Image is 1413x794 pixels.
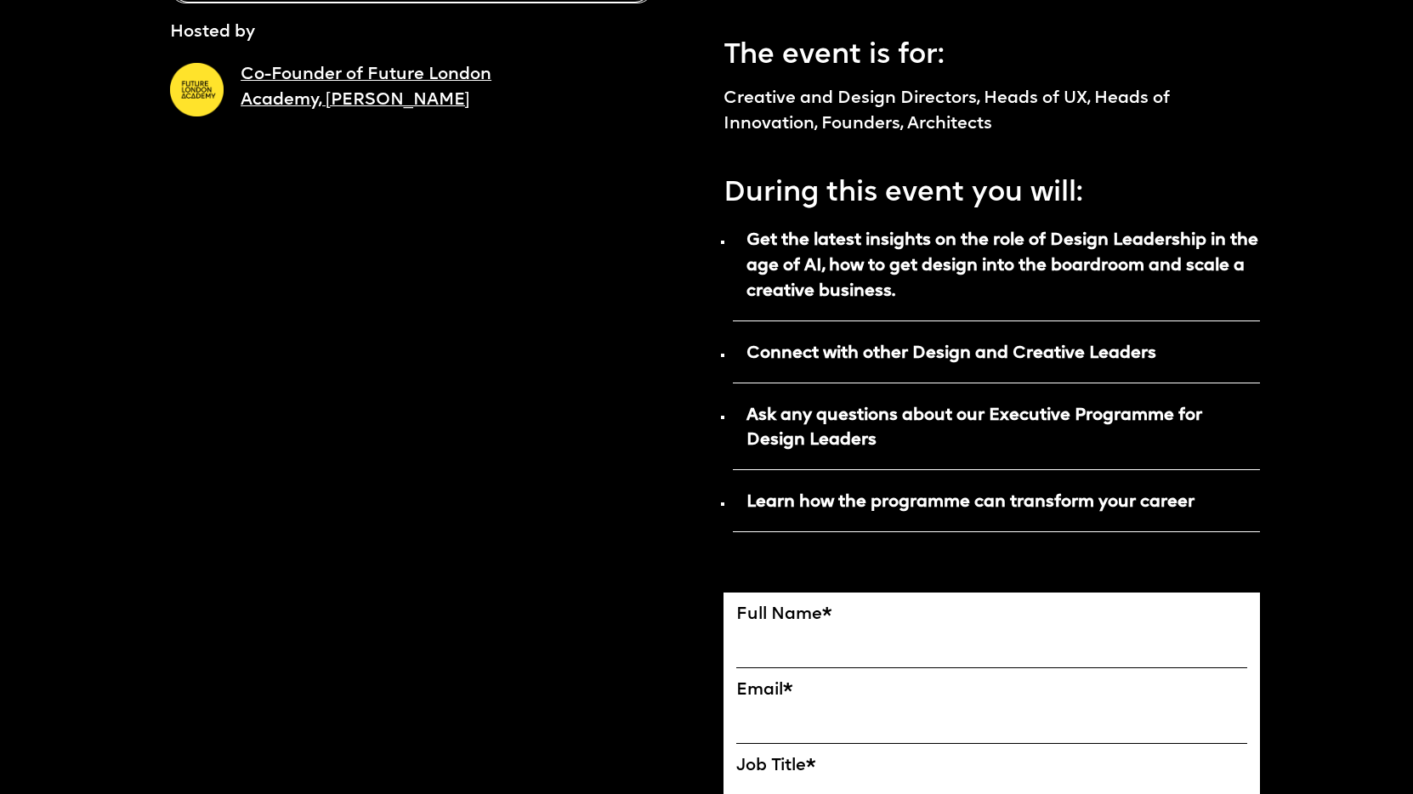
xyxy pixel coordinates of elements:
[241,66,491,109] a: Co-Founder of Future London Academy, [PERSON_NAME]
[736,757,1247,777] label: Job Title
[170,20,255,46] p: Hosted by
[724,26,1260,77] p: The event is for:
[746,345,1156,362] strong: Connect with other Design and Creative Leaders
[746,494,1195,511] strong: Learn how the programme can transform your career
[746,232,1258,300] strong: Get the latest insights on the role of Design Leadership in the age of AI, how to get design into...
[724,163,1260,215] p: During this event you will:
[724,87,1260,138] p: Creative and Design Directors, Heads of UX, Heads of Innovation, Founders, Architects
[746,407,1202,450] strong: Ask any questions about our Executive Programme for Design Leaders
[736,681,1247,701] label: Email
[170,63,224,116] img: A yellow circle with Future London Academy logo
[736,605,1247,626] label: Full Name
